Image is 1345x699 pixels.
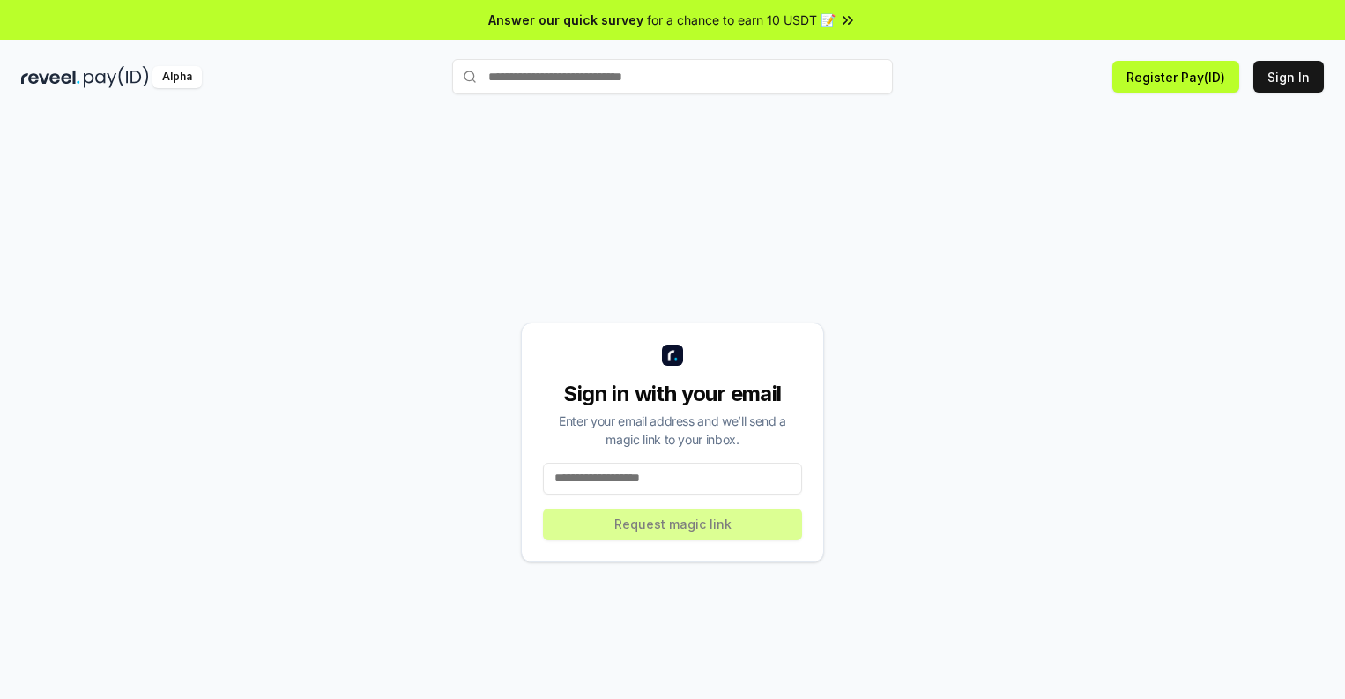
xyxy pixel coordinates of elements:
img: pay_id [84,66,149,88]
img: logo_small [662,345,683,366]
span: Answer our quick survey [488,11,643,29]
button: Register Pay(ID) [1112,61,1239,93]
div: Alpha [152,66,202,88]
span: for a chance to earn 10 USDT 📝 [647,11,836,29]
button: Sign In [1253,61,1324,93]
div: Enter your email address and we’ll send a magic link to your inbox. [543,412,802,449]
div: Sign in with your email [543,380,802,408]
img: reveel_dark [21,66,80,88]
